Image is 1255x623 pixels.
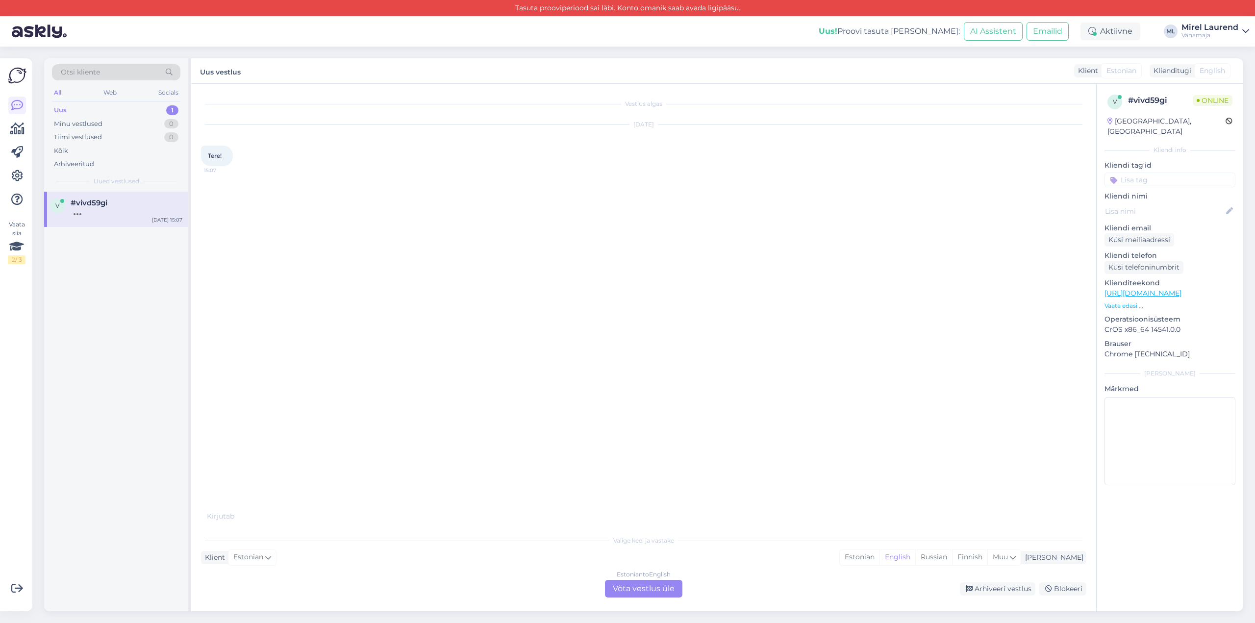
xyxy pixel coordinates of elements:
[201,552,225,563] div: Klient
[8,220,25,264] div: Vaata siia
[1104,349,1235,359] p: Chrome [TECHNICAL_ID]
[1104,324,1235,335] p: CrOS x86_64 14541.0.0
[54,119,102,129] div: Minu vestlused
[1104,369,1235,378] div: [PERSON_NAME]
[1104,160,1235,171] p: Kliendi tag'id
[605,580,682,598] div: Võta vestlus üle
[52,86,63,99] div: All
[964,22,1023,41] button: AI Assistent
[1113,98,1117,105] span: v
[1104,173,1235,187] input: Lisa tag
[1181,24,1249,39] a: Mirel LaurendVanamaja
[164,119,178,129] div: 0
[54,132,102,142] div: Tiimi vestlused
[1164,25,1178,38] div: ML
[819,26,837,36] b: Uus!
[61,67,100,77] span: Otsi kliente
[55,202,59,209] span: v
[1039,582,1086,596] div: Blokeeri
[1080,23,1140,40] div: Aktiivne
[1104,278,1235,288] p: Klienditeekond
[1104,191,1235,201] p: Kliendi nimi
[200,64,241,77] label: Uus vestlus
[819,25,960,37] div: Proovi tasuta [PERSON_NAME]:
[1104,250,1235,261] p: Kliendi telefon
[94,177,139,186] span: Uued vestlused
[1074,66,1098,76] div: Klient
[617,570,671,579] div: Estonian to English
[201,120,1086,129] div: [DATE]
[1027,22,1069,41] button: Emailid
[1104,384,1235,394] p: Märkmed
[1021,552,1083,563] div: [PERSON_NAME]
[1200,66,1225,76] span: English
[54,159,94,169] div: Arhiveeritud
[879,550,915,565] div: English
[915,550,952,565] div: Russian
[166,105,178,115] div: 1
[1104,233,1174,247] div: Küsi meiliaadressi
[208,152,222,159] span: Tere!
[1107,116,1226,137] div: [GEOGRAPHIC_DATA], [GEOGRAPHIC_DATA]
[1181,24,1238,31] div: Mirel Laurend
[1104,314,1235,324] p: Operatsioonisüsteem
[156,86,180,99] div: Socials
[1104,223,1235,233] p: Kliendi email
[1104,261,1183,274] div: Küsi telefoninumbrit
[1128,95,1193,106] div: # vivd59gi
[952,550,987,565] div: Finnish
[1104,146,1235,154] div: Kliendi info
[54,105,67,115] div: Uus
[1105,206,1224,217] input: Lisa nimi
[1150,66,1191,76] div: Klienditugi
[1104,339,1235,349] p: Brauser
[234,512,236,521] span: .
[71,199,107,207] span: #vivd59gi
[840,550,879,565] div: Estonian
[1104,301,1235,310] p: Vaata edasi ...
[201,100,1086,108] div: Vestlus algas
[101,86,119,99] div: Web
[993,552,1008,561] span: Muu
[8,255,25,264] div: 2 / 3
[54,146,68,156] div: Kõik
[1193,95,1232,106] span: Online
[1104,289,1181,298] a: [URL][DOMAIN_NAME]
[201,536,1086,545] div: Valige keel ja vastake
[1181,31,1238,39] div: Vanamaja
[1106,66,1136,76] span: Estonian
[8,66,26,85] img: Askly Logo
[204,167,241,174] span: 15:07
[960,582,1035,596] div: Arhiveeri vestlus
[164,132,178,142] div: 0
[152,216,182,224] div: [DATE] 15:07
[233,552,263,563] span: Estonian
[201,511,1086,522] div: Kirjutab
